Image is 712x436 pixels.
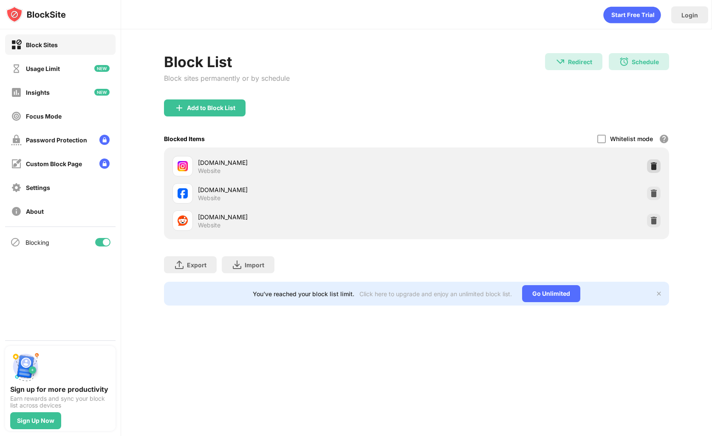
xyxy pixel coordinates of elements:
[198,158,417,167] div: [DOMAIN_NAME]
[10,237,20,247] img: blocking-icon.svg
[198,212,417,221] div: [DOMAIN_NAME]
[164,53,290,71] div: Block List
[10,385,110,394] div: Sign up for more productivity
[11,135,22,145] img: password-protection-off.svg
[10,395,110,409] div: Earn rewards and sync your block list across devices
[164,74,290,82] div: Block sites permanently or by schedule
[11,63,22,74] img: time-usage-off.svg
[198,167,220,175] div: Website
[99,135,110,145] img: lock-menu.svg
[164,135,205,142] div: Blocked Items
[245,261,264,269] div: Import
[11,182,22,193] img: settings-off.svg
[26,136,87,144] div: Password Protection
[11,40,22,50] img: block-on.svg
[198,194,220,202] div: Website
[26,208,44,215] div: About
[94,65,110,72] img: new-icon.svg
[253,290,354,297] div: You’ve reached your block list limit.
[11,206,22,217] img: about-off.svg
[681,11,698,19] div: Login
[99,159,110,169] img: lock-menu.svg
[6,6,66,23] img: logo-blocksite.svg
[359,290,512,297] div: Click here to upgrade and enjoy an unlimited block list.
[26,113,62,120] div: Focus Mode
[26,65,60,72] div: Usage Limit
[26,184,50,191] div: Settings
[187,261,206,269] div: Export
[198,221,220,229] div: Website
[603,6,661,23] div: animation
[11,87,22,98] img: insights-off.svg
[26,89,50,96] div: Insights
[610,135,653,142] div: Whitelist mode
[26,160,82,167] div: Custom Block Page
[94,89,110,96] img: new-icon.svg
[17,417,54,424] div: Sign Up Now
[522,285,580,302] div: Go Unlimited
[655,290,662,297] img: x-button.svg
[25,239,49,246] div: Blocking
[178,188,188,198] img: favicons
[568,58,592,65] div: Redirect
[11,159,22,169] img: customize-block-page-off.svg
[187,105,235,111] div: Add to Block List
[11,111,22,122] img: focus-off.svg
[632,58,659,65] div: Schedule
[178,161,188,171] img: favicons
[26,41,58,48] div: Block Sites
[10,351,41,382] img: push-signup.svg
[178,215,188,226] img: favicons
[198,185,417,194] div: [DOMAIN_NAME]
